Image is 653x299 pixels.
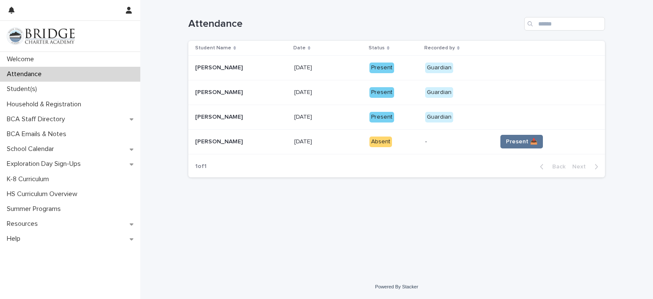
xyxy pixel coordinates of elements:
[188,18,521,30] h1: Attendance
[294,63,314,71] p: [DATE]
[3,190,84,198] p: HS Curriculum Overview
[3,205,68,213] p: Summer Programs
[425,87,453,98] div: Guardian
[195,63,244,71] p: [PERSON_NAME]
[195,137,244,145] p: [PERSON_NAME]
[7,28,75,45] img: V1C1m3IdTEidaUdm9Hs0
[3,70,48,78] p: Attendance
[293,43,306,53] p: Date
[195,112,244,121] p: [PERSON_NAME]
[369,112,394,122] div: Present
[424,43,455,53] p: Recorded by
[188,156,213,177] p: 1 of 1
[294,112,314,121] p: [DATE]
[3,160,88,168] p: Exploration Day Sign-Ups
[425,138,490,145] p: -
[425,63,453,73] div: Guardian
[3,85,44,93] p: Student(s)
[569,163,605,171] button: Next
[3,100,88,108] p: Household & Registration
[547,164,565,170] span: Back
[524,17,605,31] input: Search
[375,284,418,289] a: Powered By Stacker
[369,63,394,73] div: Present
[3,175,56,183] p: K-8 Curriculum
[506,137,537,146] span: Present 📥
[195,43,231,53] p: Student Name
[572,164,591,170] span: Next
[3,130,73,138] p: BCA Emails & Notes
[3,145,61,153] p: School Calendar
[195,87,244,96] p: [PERSON_NAME]
[425,112,453,122] div: Guardian
[3,235,27,243] p: Help
[369,43,385,53] p: Status
[188,80,605,105] tr: [PERSON_NAME][PERSON_NAME] [DATE][DATE] PresentGuardian
[294,137,314,145] p: [DATE]
[533,163,569,171] button: Back
[188,56,605,80] tr: [PERSON_NAME][PERSON_NAME] [DATE][DATE] PresentGuardian
[3,55,41,63] p: Welcome
[369,137,392,147] div: Absent
[188,105,605,129] tr: [PERSON_NAME][PERSON_NAME] [DATE][DATE] PresentGuardian
[369,87,394,98] div: Present
[3,115,72,123] p: BCA Staff Directory
[500,135,543,148] button: Present 📥
[3,220,45,228] p: Resources
[294,87,314,96] p: [DATE]
[188,129,605,154] tr: [PERSON_NAME][PERSON_NAME] [DATE][DATE] Absent-Present 📥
